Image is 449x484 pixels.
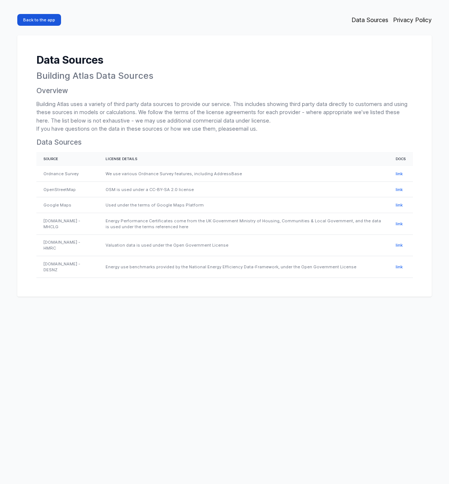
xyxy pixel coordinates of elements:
[396,202,403,208] a: link
[36,71,413,81] h1: Building Atlas Data Sources
[36,138,413,147] h2: Data Sources
[396,187,403,192] a: link
[396,243,403,248] a: link
[36,100,413,125] p: Building Atlas uses a variety of third party data sources to provide our service. This includes s...
[396,264,403,269] a: link
[393,16,432,24] a: Privacy Policy
[99,166,389,181] td: We use various Ordnance Survey features, including AddressBase
[36,152,99,166] th: Source
[17,14,61,26] a: Back to the app
[36,213,99,234] td: [DOMAIN_NAME] - MHCLG
[235,126,256,132] a: email us
[389,152,413,166] th: Docs
[99,181,389,197] td: OSM is used under a CC-BY-SA 2.0 license
[99,152,389,166] th: License details
[36,54,413,66] h1: Data Sources
[99,256,389,278] td: Energy use benchmarks provided by the National Energy Efficiency Data-Framework, under the Open G...
[36,86,413,96] h2: Overview
[396,221,403,226] a: link
[396,171,403,176] a: link
[36,256,99,278] td: [DOMAIN_NAME] - DESNZ
[99,197,389,213] td: Used under the terms of Google Maps Platform
[36,234,99,256] td: [DOMAIN_NAME] - HMRC
[36,166,99,181] td: Ordnance Survey
[36,125,413,133] p: If you have questions on the data in these sources or how we use them, please .
[99,213,389,234] td: Energy Performance Certificates come from the UK Government Ministry of Housing, Communities & Lo...
[17,35,431,297] main: Content
[352,16,388,24] a: Data Sources
[36,181,99,197] td: OpenStreetMap
[99,234,389,256] td: Valuation data is used under the Open Government License
[36,197,99,213] td: Google Maps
